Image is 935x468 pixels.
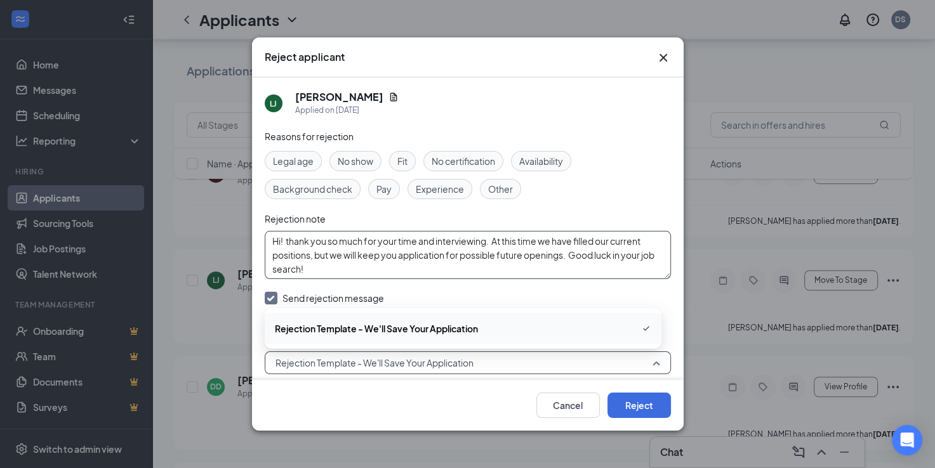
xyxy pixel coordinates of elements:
[275,353,474,372] span: Rejection Template - We'll Save Your Application
[265,213,326,224] span: Rejection note
[275,322,478,335] span: Rejection Template - We'll Save Your Application
[519,154,563,168] span: Availability
[265,131,354,142] span: Reasons for rejection
[273,154,314,168] span: Legal age
[641,321,651,336] svg: Checkmark
[607,393,671,418] button: Reject
[488,182,513,196] span: Other
[295,90,383,104] h5: [PERSON_NAME]
[656,50,671,65] svg: Cross
[265,231,671,279] textarea: Hi! thank you so much for your time and interviewing. At this time we have filled our current pos...
[397,154,408,168] span: Fit
[656,50,671,65] button: Close
[338,154,373,168] span: No show
[376,182,392,196] span: Pay
[388,92,399,102] svg: Document
[432,154,495,168] span: No certification
[536,393,600,418] button: Cancel
[892,425,922,455] div: Open Intercom Messenger
[416,182,464,196] span: Experience
[270,98,277,109] div: LJ
[265,50,345,64] h3: Reject applicant
[273,182,352,196] span: Background check
[295,104,399,117] div: Applied on [DATE]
